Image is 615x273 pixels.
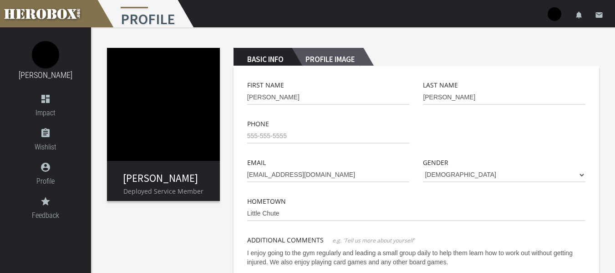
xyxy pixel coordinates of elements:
label: Last Name [423,80,458,90]
label: Email [247,157,266,168]
label: Phone [247,118,269,129]
i: notifications [575,11,583,19]
label: Additional Comments [247,235,324,245]
a: [PERSON_NAME] [123,171,198,185]
img: image [32,41,59,68]
a: [PERSON_NAME] [19,70,72,80]
label: Gender [423,157,448,168]
span: e.g. 'Tell us more about yourself' [332,237,415,244]
label: First Name [247,80,284,90]
img: user-image [548,7,561,21]
input: 555-555-5555 [247,129,410,144]
h2: Basic Info [234,48,292,66]
img: image [107,48,220,161]
i: email [595,11,603,19]
p: Deployed Service Member [107,186,220,196]
label: Hometown [247,196,286,206]
h2: Profile Image [292,48,363,66]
